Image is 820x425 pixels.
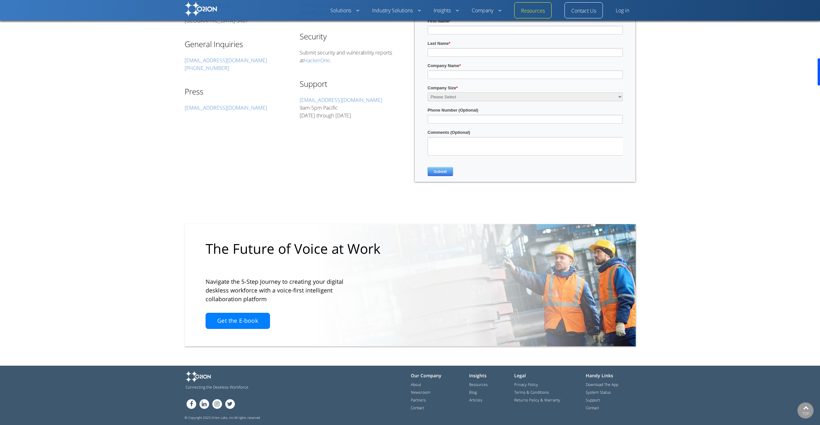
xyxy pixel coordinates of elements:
h3: Support [300,79,405,88]
a: Contact [411,405,424,411]
a: Blog [469,390,477,395]
a: Log in [616,7,629,15]
h3: Security [300,32,405,41]
img: Orion [186,371,211,382]
a: Solutions [330,7,359,15]
a: [EMAIL_ADDRESS][DOMAIN_NAME] [300,96,382,104]
a: Articles [469,397,482,403]
a: Support [586,397,600,403]
a: Returns Policy & Warranty [514,397,560,403]
a: Industry Solutions [372,7,421,15]
h4: Navigate the 5-Step Journey to creating your digital deskless workforce with a voice-first intell... [206,277,367,303]
p: 9am-5pm Pacific [DATE] through [DATE] [300,96,405,119]
a: Newsroom [411,390,430,395]
a: Orion Labs, Inc. [211,415,234,420]
h3: The Future of Voice at Work [206,240,403,257]
h3: Press [185,87,290,96]
a: Resources [469,382,488,388]
h3: Insights [469,371,505,380]
a: Terms & Conditions [514,390,549,395]
iframe: Chat Widget [704,350,820,425]
span: Connecting the Deskless Workforce [186,385,333,390]
a: Contact Us [571,7,596,15]
a: Contact [586,405,599,411]
h3: Our Company [411,371,459,380]
a: Resources [521,7,545,15]
a: About [411,382,421,388]
a: [EMAIL_ADDRESS][DOMAIN_NAME] [185,104,267,112]
h3: Handy Links [586,371,634,380]
span: © Copyright 2025. All rights reserved. [185,415,636,420]
a: [EMAIL_ADDRESS][DOMAIN_NAME] [185,57,267,64]
a: Company [472,7,501,15]
a: Insights [434,7,459,15]
h3: Legal [514,371,576,380]
img: Orion [185,2,217,16]
a: Partners [411,397,426,403]
a: [PHONE_NUMBER] [185,64,229,72]
p: Submit security and vulnerability reports at . [300,49,405,64]
a: Privacy Policy [514,382,538,388]
a: System Status [586,390,611,395]
h3: General Inquiries [185,39,290,49]
a: Get the E-book [206,313,270,329]
a: HackerOne [304,57,330,64]
a: Download The App [586,382,618,388]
